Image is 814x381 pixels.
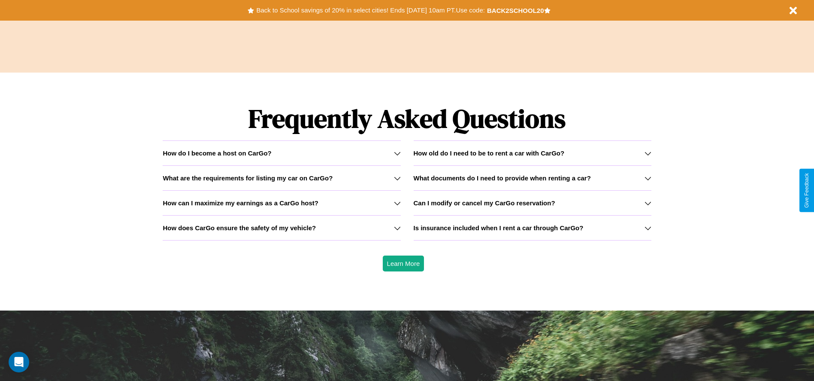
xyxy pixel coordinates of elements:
[163,174,333,182] h3: What are the requirements for listing my car on CarGo?
[163,224,316,232] h3: How does CarGo ensure the safety of my vehicle?
[383,256,424,271] button: Learn More
[163,149,271,157] h3: How do I become a host on CarGo?
[804,173,810,208] div: Give Feedback
[163,199,318,207] h3: How can I maximize my earnings as a CarGo host?
[414,224,584,232] h3: Is insurance included when I rent a car through CarGo?
[254,4,487,16] button: Back to School savings of 20% in select cities! Ends [DATE] 10am PT.Use code:
[9,352,29,372] div: Open Intercom Messenger
[414,174,591,182] h3: What documents do I need to provide when renting a car?
[163,97,651,140] h1: Frequently Asked Questions
[414,149,565,157] h3: How old do I need to be to rent a car with CarGo?
[487,7,544,14] b: BACK2SCHOOL20
[414,199,555,207] h3: Can I modify or cancel my CarGo reservation?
